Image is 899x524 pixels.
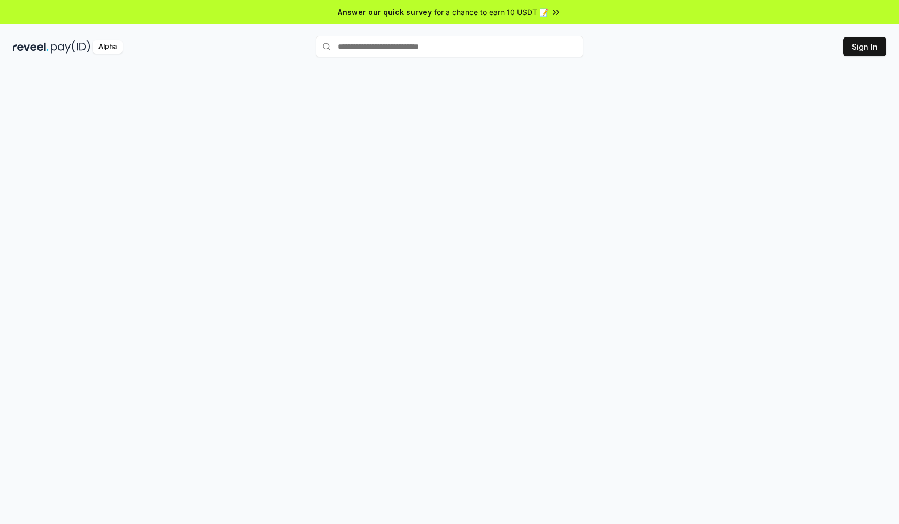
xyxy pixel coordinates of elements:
[338,6,432,18] span: Answer our quick survey
[51,40,90,54] img: pay_id
[13,40,49,54] img: reveel_dark
[93,40,123,54] div: Alpha
[434,6,548,18] span: for a chance to earn 10 USDT 📝
[843,37,886,56] button: Sign In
